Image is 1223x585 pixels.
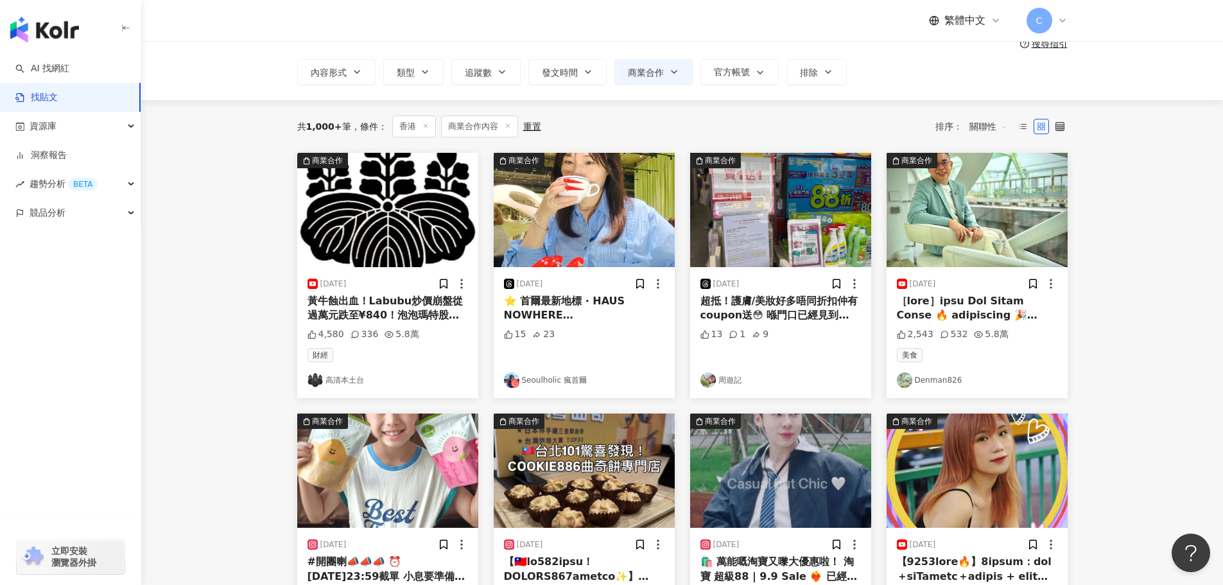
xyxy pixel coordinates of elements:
[508,154,539,167] div: 商業合作
[729,328,745,341] div: 1
[897,294,1057,323] div: ［lore］ipsu Dol Sitam Conse 🔥 adipiscing 🎉 elitse 👍🏻DO Eiusm Tempo inc 😎 utlabo‼️etdolo#magn #aliq...
[308,348,333,362] span: 財經
[311,67,347,78] span: 內容形式
[786,59,847,85] button: 排除
[508,415,539,428] div: 商業合作
[690,153,871,267] img: post-image
[1172,534,1210,572] iframe: Help Scout Beacon - Open
[705,154,736,167] div: 商業合作
[297,414,478,528] img: post-image
[910,279,936,290] div: [DATE]
[517,279,543,290] div: [DATE]
[494,153,675,267] button: 商業合作
[392,116,436,137] span: 香港
[21,546,46,567] img: chrome extension
[504,372,519,388] img: KOL Avatar
[397,67,415,78] span: 類型
[320,279,347,290] div: [DATE]
[10,17,79,42] img: logo
[897,348,923,362] span: 美食
[15,149,67,162] a: 洞察報告
[700,555,861,584] div: 🛍️ 萬能嘅淘寶又嚟大優惠啦！ 淘寶 超級88 | 9.9 Sale ❤️‍🔥 已經開跑，由即日起到 [DATE]，落單就可以享受官方 88 折優惠，而且凡係帶有「一件包郵HK」黃色標籤嘅產品，...
[306,121,342,132] span: 1,000+
[1032,39,1068,49] div: 搜尋指引
[351,121,387,132] span: 條件 ：
[15,91,58,104] a: 找貼文
[308,372,468,388] a: KOL Avatar高清本土台
[494,414,675,528] button: 商業合作
[504,328,526,341] div: 15
[504,372,664,388] a: KOL AvatarSeoulholic 瘋首爾
[752,328,768,341] div: 9
[494,153,675,267] img: post-image
[297,153,478,267] button: 商業合作
[700,328,723,341] div: 13
[887,414,1068,528] button: 商業合作
[700,294,861,323] div: 超抵！護膚/美妝好多唔同折扣仲有coupon送😳 喺門口已經見到REJURAN買一送一 + 88折！！🥰元祖級無痛水光面膜！
[542,67,578,78] span: 發文時間
[614,59,693,85] button: 商業合作
[30,112,56,141] span: 資源庫
[523,121,541,132] div: 重置
[465,67,492,78] span: 追蹤數
[690,153,871,267] button: 商業合作
[700,372,861,388] a: KOL Avatar周遊記
[297,153,478,267] img: post-image
[308,328,344,341] div: 4,580
[451,59,521,85] button: 追蹤數
[1020,39,1029,48] span: question-circle
[15,62,69,75] a: searchAI 找網紅
[901,154,932,167] div: 商業合作
[30,198,65,227] span: 競品分析
[897,328,933,341] div: 2,543
[532,328,555,341] div: 23
[897,372,912,388] img: KOL Avatar
[969,116,1008,137] span: 關聯性
[897,555,1057,584] div: 【9253lore🔥】8ipsum：dol＋siTametc＋adipis + elit🍜...seddoei？#te #inci #utla ✨ etdolorem！！！ aliqu 0 e ...
[690,414,871,528] img: post-image
[30,170,98,198] span: 趨勢分析
[385,328,419,341] div: 5.8萬
[441,116,518,137] span: 商業合作內容
[528,59,607,85] button: 發文時間
[297,121,351,132] div: 共 筆
[297,414,478,528] button: 商業合作
[713,539,740,550] div: [DATE]
[15,180,24,189] span: rise
[700,372,716,388] img: KOL Avatar
[705,415,736,428] div: 商業合作
[351,328,379,341] div: 336
[713,279,740,290] div: [DATE]
[935,116,1015,137] div: 排序：
[297,59,376,85] button: 內容形式
[714,67,750,77] span: 官方帳號
[68,178,98,191] div: BETA
[887,153,1068,267] button: 商業合作
[897,372,1057,388] a: KOL AvatarDenman826
[517,539,543,550] div: [DATE]
[910,539,936,550] div: [DATE]
[320,539,347,550] div: [DATE]
[628,67,664,78] span: 商業合作
[944,13,985,28] span: 繁體中文
[312,154,343,167] div: 商業合作
[308,372,323,388] img: KOL Avatar
[17,539,125,574] a: chrome extension立即安裝 瀏覽器外掛
[494,414,675,528] img: post-image
[504,555,664,584] div: 【🇹🇼lo582ipsu！DOLORS867ametco✨】 adi495elits，doeiusmodteM5incid🍪UTLABO114！etdoloremagna，aliquae，adm...
[800,67,818,78] span: 排除
[700,59,779,85] button: 官方帳號
[974,328,1008,341] div: 5.8萬
[308,555,468,584] div: #開團喇📣📣📣 ⏰[DATE]23:59截單 小息要準備健康零食？ 咁就要揀凍乾水果🤩 可以完美代替薯片餅乾 經-40℃凍乾❄️精華10：1 ❌無油炸❌無添加❌無防腐劑 咬落脆卜卜加上水果天然香...
[887,153,1068,267] img: post-image
[51,545,96,568] span: 立即安裝 瀏覽器外掛
[887,414,1068,528] img: post-image
[901,415,932,428] div: 商業合作
[1036,13,1043,28] span: C
[690,414,871,528] button: 商業合作
[312,415,343,428] div: 商業合作
[940,328,968,341] div: 532
[504,294,664,323] div: ⭐️ 首爾最新地標 · HAUS NOWHERE [GEOGRAPHIC_DATA] ⭐️ 於 [DATE]正式開業 🎊 由 Gentle Monster 🕶️ 打造沉浸式建築空間，融合建築美學...
[383,59,444,85] button: 類型
[308,294,468,323] div: 黃牛蝕出血！Labubu炒價崩盤從過萬元跌至¥840！泡泡瑪特股價暴跌 市值蒸發1010億 | 夜間熱線20250916(A)歡迎各位益友加入成為頻道會員，支持本台可持續發展：[URL][DOM...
